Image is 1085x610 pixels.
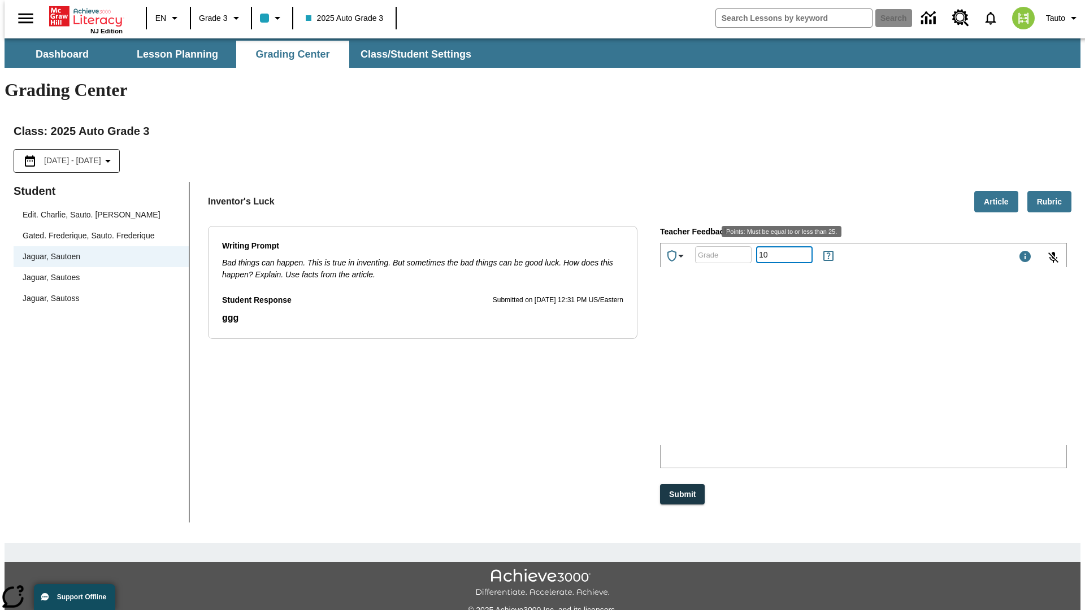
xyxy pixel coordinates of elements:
[49,4,123,34] div: Home
[222,257,623,281] p: Bad things can happen. This is true in inventing. But sometimes the bad things can be good luck. ...
[222,294,292,307] p: Student Response
[14,182,189,200] p: Student
[155,12,166,24] span: EN
[974,191,1018,213] button: Article, Will open in new tab
[716,9,872,27] input: search field
[14,267,189,288] div: Jaguar, Sautoes
[660,226,1067,238] p: Teacher Feedback
[14,122,1071,140] h2: Class : 2025 Auto Grade 3
[14,246,189,267] div: Jaguar, Sautoen
[6,41,119,68] button: Dashboard
[1027,191,1071,213] button: Rubric, Will open in new tab
[306,12,384,24] span: 2025 Auto Grade 3
[756,240,813,270] input: Points: Must be equal to or less than 25.
[14,225,189,246] div: Gated. Frederique, Sauto. Frederique
[5,9,165,19] body: Type your response here.
[722,226,841,237] div: Points: Must be equal to or less than 25.
[695,240,752,270] input: Grade: Letters, numbers, %, + and - are allowed.
[756,246,813,263] div: Points: Must be equal to or less than 25.
[9,2,42,35] button: Open side menu
[1018,250,1032,265] div: Maximum 1000 characters Press Escape to exit toolbar and use left and right arrow keys to access ...
[236,41,349,68] button: Grading Center
[199,12,228,24] span: Grade 3
[194,8,248,28] button: Grade: Grade 3, Select a grade
[1005,3,1041,33] button: Select a new avatar
[23,251,180,263] span: Jaguar, Sautoen
[1012,7,1035,29] img: avatar image
[150,8,186,28] button: Language: EN, Select a language
[660,484,705,505] button: Submit
[49,5,123,28] a: Home
[493,295,623,306] p: Submitted on [DATE] 12:31 PM US/Eastern
[34,584,115,610] button: Support Offline
[351,41,480,68] button: Class/Student Settings
[5,80,1080,101] h1: Grading Center
[1041,8,1085,28] button: Profile/Settings
[14,204,189,225] div: Edit. Charlie, Sauto. [PERSON_NAME]
[945,3,976,33] a: Resource Center, Will open in new tab
[23,272,180,284] span: Jaguar, Sautoes
[255,8,289,28] button: Class color is light blue. Change class color
[23,209,180,221] span: Edit. Charlie, Sauto. [PERSON_NAME]
[5,9,165,19] p: hivNvD
[1040,244,1067,271] button: Click to activate and allow voice recognition
[23,230,180,242] span: Gated. Frederique, Sauto. Frederique
[222,240,623,252] p: Writing Prompt
[208,195,275,208] p: Inventor's Luck
[976,3,1005,33] a: Notifications
[90,28,123,34] span: NJ Edition
[23,293,180,304] span: Jaguar, Sautoss
[222,311,623,325] p: Student Response
[19,154,115,168] button: Select the date range menu item
[57,593,106,601] span: Support Offline
[44,155,101,167] span: [DATE] - [DATE]
[5,38,1080,68] div: SubNavbar
[661,245,692,267] button: Achievements
[914,3,945,34] a: Data Center
[101,154,115,168] svg: Collapse Date Range Filter
[1046,12,1065,24] span: Tauto
[121,41,234,68] button: Lesson Planning
[14,288,189,309] div: Jaguar, Sautoss
[222,311,623,325] p: ggg
[817,245,840,267] button: Rules for Earning Points and Achievements, Will open in new tab
[695,246,752,263] div: Grade: Letters, numbers, %, + and - are allowed.
[5,41,481,68] div: SubNavbar
[475,569,610,598] img: Achieve3000 Differentiate Accelerate Achieve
